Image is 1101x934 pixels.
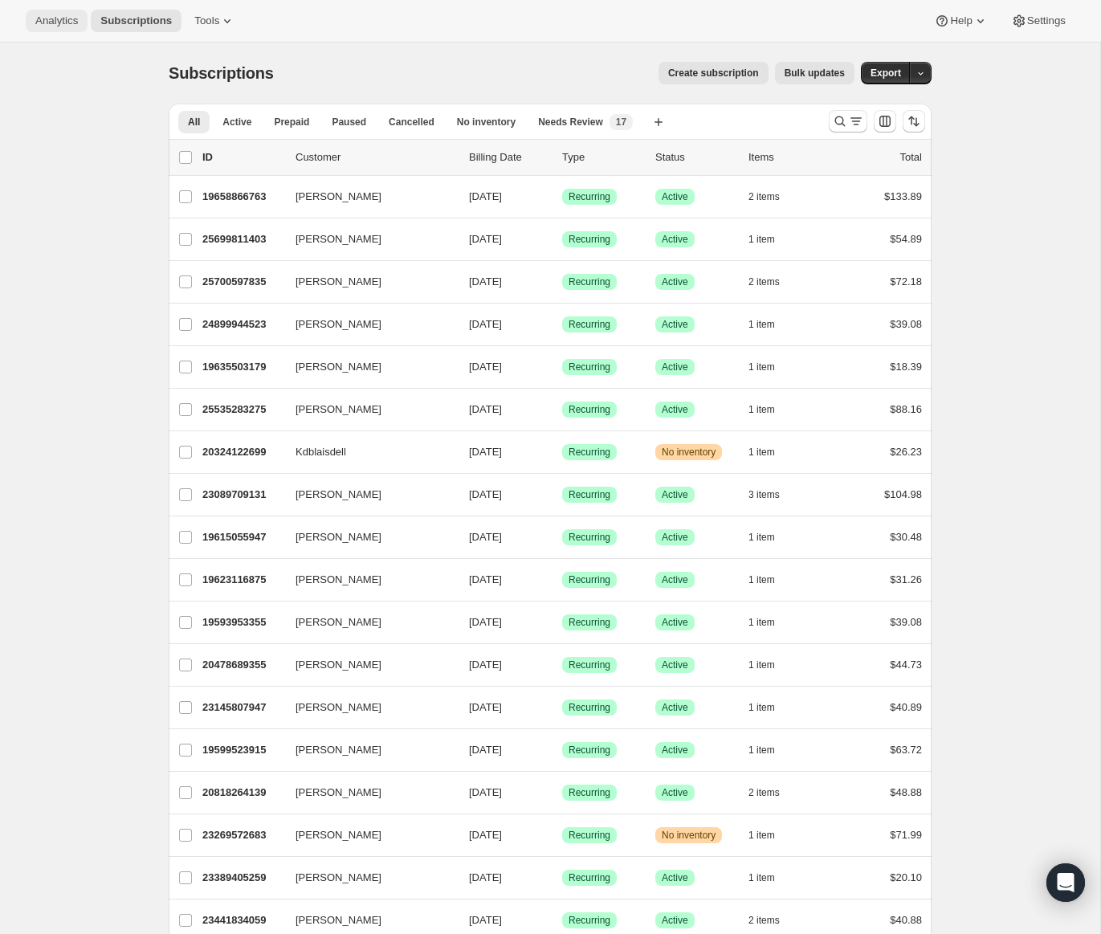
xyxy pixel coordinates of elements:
div: 25535283275[PERSON_NAME][DATE]SuccessRecurringSuccessActive1 item$88.16 [202,398,922,421]
span: [PERSON_NAME] [296,316,381,332]
button: 1 item [748,867,793,889]
span: Recurring [569,488,610,501]
span: Recurring [569,573,610,586]
span: Needs Review [538,116,603,128]
span: [PERSON_NAME] [296,274,381,290]
span: [DATE] [469,829,502,841]
p: 24899944523 [202,316,283,332]
span: [DATE] [469,318,502,330]
span: $26.23 [890,446,922,458]
span: Active [222,116,251,128]
span: $20.10 [890,871,922,883]
span: $72.18 [890,275,922,288]
button: 1 item [748,313,793,336]
button: Settings [1001,10,1075,32]
div: 23089709131[PERSON_NAME][DATE]SuccessRecurringSuccessActive3 items$104.98 [202,483,922,506]
button: 1 item [748,441,793,463]
span: 1 item [748,233,775,246]
span: 1 item [748,446,775,459]
p: Total [900,149,922,165]
span: [PERSON_NAME] [296,657,381,673]
span: 1 item [748,361,775,373]
button: [PERSON_NAME] [286,865,447,891]
p: ID [202,149,283,165]
span: Active [662,190,688,203]
span: Create subscription [668,67,759,80]
div: 19635503179[PERSON_NAME][DATE]SuccessRecurringSuccessActive1 item$18.39 [202,356,922,378]
button: [PERSON_NAME] [286,397,447,422]
div: IDCustomerBilling DateTypeStatusItemsTotal [202,149,922,165]
button: 2 items [748,271,797,293]
button: Bulk updates [775,62,854,84]
span: $71.99 [890,829,922,841]
span: Recurring [569,190,610,203]
button: 2 items [748,781,797,804]
button: 2 items [748,186,797,208]
span: 1 item [748,744,775,757]
div: 23269572683[PERSON_NAME][DATE]SuccessRecurringWarningNo inventory1 item$71.99 [202,824,922,846]
span: Prepaid [274,116,309,128]
button: Analytics [26,10,88,32]
p: 20324122699 [202,444,283,460]
span: 1 item [748,871,775,884]
span: Active [662,871,688,884]
button: 2 items [748,909,797,932]
span: 1 item [748,616,775,629]
button: Tools [185,10,245,32]
p: 23089709131 [202,487,283,503]
span: 2 items [748,190,780,203]
span: [DATE] [469,616,502,628]
span: [DATE] [469,701,502,713]
span: [DATE] [469,190,502,202]
span: $30.48 [890,531,922,543]
span: Bulk updates [785,67,845,80]
span: Recurring [569,361,610,373]
span: Active [662,403,688,416]
span: [PERSON_NAME] [296,231,381,247]
span: Active [662,531,688,544]
span: Recurring [569,531,610,544]
button: [PERSON_NAME] [286,269,447,295]
p: 19623116875 [202,572,283,588]
span: $39.08 [890,616,922,628]
div: Items [748,149,829,165]
span: $88.16 [890,403,922,415]
span: [PERSON_NAME] [296,827,381,843]
span: [DATE] [469,871,502,883]
span: [DATE] [469,233,502,245]
span: Recurring [569,701,610,714]
span: Settings [1027,14,1066,27]
p: 20818264139 [202,785,283,801]
span: Active [662,361,688,373]
div: 23145807947[PERSON_NAME][DATE]SuccessRecurringSuccessActive1 item$40.89 [202,696,922,719]
div: Open Intercom Messenger [1046,863,1085,902]
span: Subscriptions [169,64,274,82]
span: $31.26 [890,573,922,585]
span: [PERSON_NAME] [296,529,381,545]
p: Customer [296,149,456,165]
button: [PERSON_NAME] [286,567,447,593]
span: [DATE] [469,275,502,288]
button: [PERSON_NAME] [286,737,447,763]
button: [PERSON_NAME] [286,226,447,252]
p: 19593953355 [202,614,283,630]
span: $18.39 [890,361,922,373]
button: Customize table column order and visibility [874,110,896,133]
span: Recurring [569,914,610,927]
span: $40.89 [890,701,922,713]
p: 19635503179 [202,359,283,375]
span: $48.88 [890,786,922,798]
div: 19615055947[PERSON_NAME][DATE]SuccessRecurringSuccessActive1 item$30.48 [202,526,922,549]
span: [DATE] [469,914,502,926]
span: 17 [616,116,626,128]
span: [DATE] [469,531,502,543]
span: [PERSON_NAME] [296,189,381,205]
button: 1 item [748,696,793,719]
span: [PERSON_NAME] [296,614,381,630]
span: 1 item [748,659,775,671]
button: [PERSON_NAME] [286,184,447,210]
span: Active [662,744,688,757]
p: 23145807947 [202,699,283,716]
button: Subscriptions [91,10,181,32]
span: Recurring [569,871,610,884]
